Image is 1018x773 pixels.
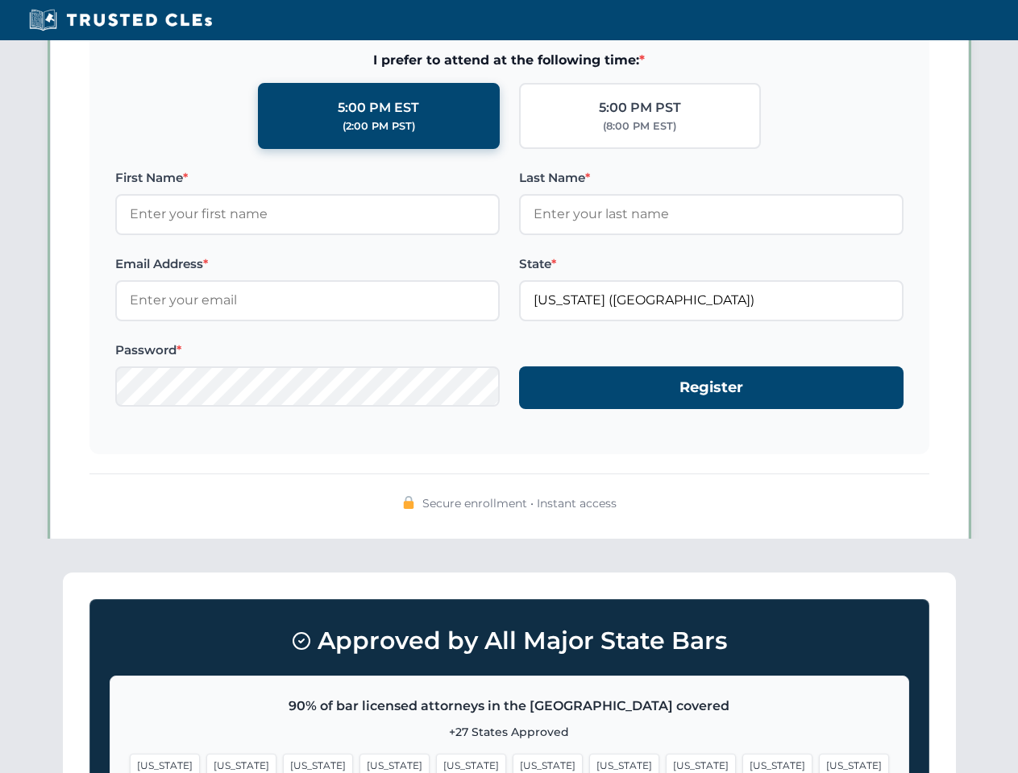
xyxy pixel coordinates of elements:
[519,194,904,234] input: Enter your last name
[519,280,904,320] input: Florida (FL)
[115,194,500,234] input: Enter your first name
[130,696,889,717] p: 90% of bar licensed attorneys in the [GEOGRAPHIC_DATA] covered
[603,118,676,134] div: (8:00 PM EST)
[130,723,889,741] p: +27 States Approved
[115,254,500,274] label: Email Address
[110,619,909,663] h3: Approved by All Major State Bars
[115,50,904,71] span: I prefer to attend at the following time:
[402,496,415,509] img: 🔒
[24,8,217,32] img: Trusted CLEs
[115,341,500,360] label: Password
[519,366,904,409] button: Register
[519,254,904,274] label: State
[343,118,415,134] div: (2:00 PM PST)
[422,494,617,512] span: Secure enrollment • Instant access
[338,97,419,118] div: 5:00 PM EST
[599,97,681,118] div: 5:00 PM PST
[519,168,904,188] label: Last Name
[115,168,500,188] label: First Name
[115,280,500,320] input: Enter your email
